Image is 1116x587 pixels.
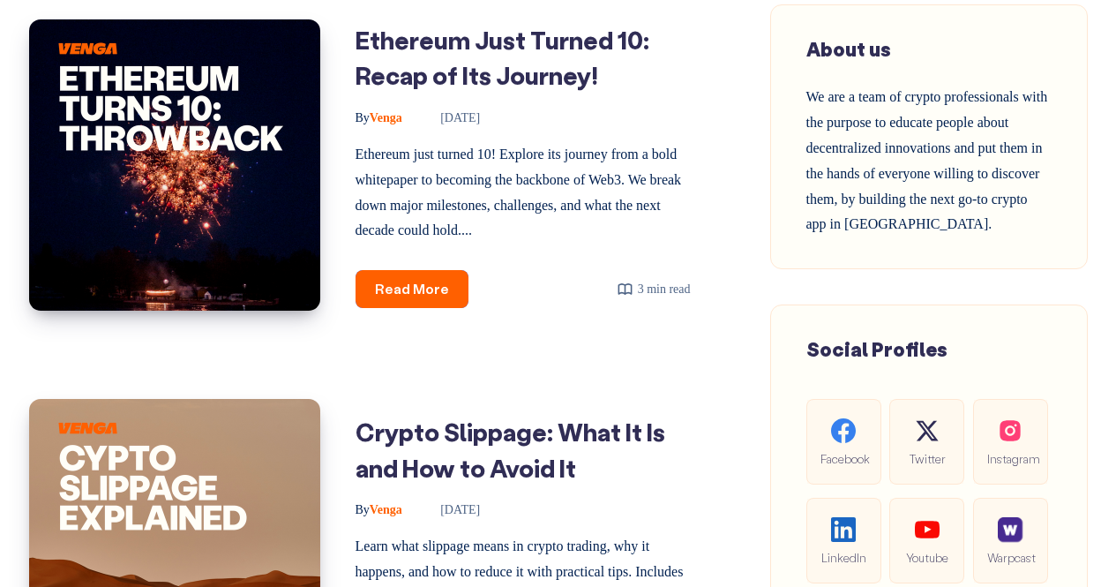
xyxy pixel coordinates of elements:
[356,270,468,308] a: Read More
[831,517,856,542] img: social-linkedin.be646fe421ccab3a2ad91cb58bdc9694.svg
[806,336,947,362] span: Social Profiles
[806,399,881,485] a: Facebook
[998,517,1022,542] img: social-warpcast.e8a23a7ed3178af0345123c41633f860.png
[806,498,881,583] a: LinkedIn
[416,503,480,516] time: [DATE]
[29,19,320,311] img: Image of: Ethereum Just Turned 10: Recap of Its Journey!
[356,503,370,516] span: By
[903,547,950,568] span: Youtube
[806,36,891,62] span: About us
[973,399,1048,485] a: Instagram
[356,142,691,244] p: Ethereum just turned 10! Explore its journey from a bold whitepaper to becoming the backbone of W...
[973,498,1048,583] a: Warpcast
[820,547,867,568] span: LinkedIn
[356,24,649,92] a: Ethereum Just Turned 10: Recap of Its Journey!
[889,399,964,485] a: Twitter
[903,448,950,469] span: Twitter
[915,517,940,542] img: social-youtube.99db9aba05279f803f3e7a4a838dfb6c.svg
[806,89,1048,231] span: We are a team of crypto professionals with the purpose to educate people about decentralized inno...
[356,111,402,124] span: Venga
[820,448,867,469] span: Facebook
[356,111,370,124] span: By
[356,416,665,484] a: Crypto Slippage: What It Is and How to Avoid It
[617,278,691,300] div: 3 min read
[356,503,402,516] span: Venga
[356,503,406,516] a: ByVenga
[987,448,1034,469] span: Instagram
[416,111,480,124] time: [DATE]
[356,111,406,124] a: ByVenga
[889,498,964,583] a: Youtube
[987,547,1034,568] span: Warpcast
